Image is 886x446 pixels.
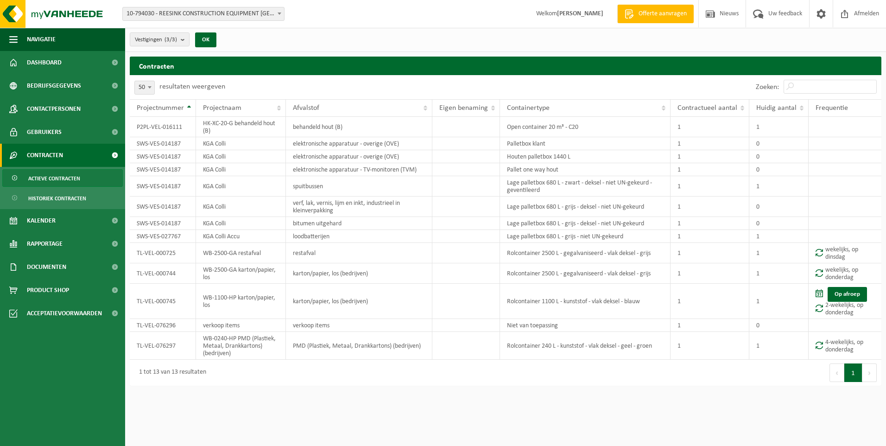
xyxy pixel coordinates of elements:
[135,81,154,94] span: 50
[749,137,809,150] td: 0
[862,363,877,382] button: Next
[286,284,432,319] td: karton/papier, los (bedrijven)
[130,243,196,263] td: TL-VEL-000725
[749,150,809,163] td: 0
[130,332,196,360] td: TL-VEL-076297
[130,319,196,332] td: TL-VEL-076296
[196,263,286,284] td: WB-2500-GA karton/papier, los
[123,7,284,20] span: 10-794030 - REESINK CONSTRUCTION EQUIPMENT BELGIUM BV - HAMME
[671,230,749,243] td: 1
[286,332,432,360] td: PMD (Plastiek, Metaal, Drankkartons) (bedrijven)
[196,163,286,176] td: KGA Colli
[671,197,749,217] td: 1
[196,217,286,230] td: KGA Colli
[749,117,809,137] td: 1
[286,117,432,137] td: behandeld hout (B)
[137,104,184,112] span: Projectnummer
[677,104,737,112] span: Contractueel aantal
[286,230,432,243] td: loodbatterijen
[286,197,432,217] td: verf, lak, vernis, lijm en inkt, industrieel in kleinverpakking
[507,104,550,112] span: Containertype
[286,217,432,230] td: bitumen uitgehard
[749,284,809,319] td: 1
[130,117,196,137] td: P2PL-VEL-016111
[500,243,671,263] td: Rolcontainer 2500 L - gegalvaniseerd - vlak deksel - grijs
[286,319,432,332] td: verkoop items
[134,364,206,381] div: 1 tot 13 van 13 resultaten
[27,28,56,51] span: Navigatie
[500,332,671,360] td: Rolcontainer 240 L - kunststof - vlak deksel - geel - groen
[557,10,603,17] strong: [PERSON_NAME]
[671,284,749,319] td: 1
[27,255,66,279] span: Documenten
[196,176,286,197] td: KGA Colli
[500,263,671,284] td: Rolcontainer 2500 L - gegalvaniseerd - vlak deksel - grijs
[293,104,319,112] span: Afvalstof
[500,163,671,176] td: Pallet one way hout
[500,150,671,163] td: Houten palletbox 1440 L
[159,83,225,90] label: resultaten weergeven
[135,33,177,47] span: Vestigingen
[500,176,671,197] td: Lage palletbox 680 L - zwart - deksel - niet UN-gekeurd - geventileerd
[500,230,671,243] td: Lage palletbox 680 L - grijs - niet UN-gekeurd
[286,243,432,263] td: restafval
[196,150,286,163] td: KGA Colli
[749,319,809,332] td: 0
[196,319,286,332] td: verkoop items
[671,137,749,150] td: 1
[816,104,848,112] span: Frequentie
[27,97,81,121] span: Contactpersonen
[809,243,881,263] td: wekelijks, op dinsdag
[671,319,749,332] td: 1
[203,104,241,112] span: Projectnaam
[756,104,797,112] span: Huidig aantal
[749,217,809,230] td: 0
[286,137,432,150] td: elektronische apparatuur - overige (OVE)
[749,197,809,217] td: 0
[130,176,196,197] td: SWS-VES-014187
[130,57,881,75] h2: Contracten
[2,169,123,187] a: Actieve contracten
[809,263,881,284] td: wekelijks, op donderdag
[500,137,671,150] td: Palletbox klant
[27,279,69,302] span: Product Shop
[196,230,286,243] td: KGA Colli Accu
[196,332,286,360] td: WB-0240-HP PMD (Plastiek, Metaal, Drankkartons) (bedrijven)
[756,83,779,91] label: Zoeken:
[130,32,190,46] button: Vestigingen(3/3)
[195,32,216,47] button: OK
[500,217,671,230] td: Lage palletbox 680 L - grijs - deksel - niet UN-gekeurd
[130,197,196,217] td: SWS-VES-014187
[27,74,81,97] span: Bedrijfsgegevens
[439,104,488,112] span: Eigen benaming
[749,263,809,284] td: 1
[165,37,177,43] count: (3/3)
[671,243,749,263] td: 1
[196,284,286,319] td: WB-1100-HP karton/papier, los
[500,319,671,332] td: Niet van toepassing
[671,217,749,230] td: 1
[196,117,286,137] td: HK-XC-20-G behandeld hout (B)
[27,144,63,167] span: Contracten
[130,217,196,230] td: SWS-VES-014187
[130,150,196,163] td: SWS-VES-014187
[671,176,749,197] td: 1
[671,163,749,176] td: 1
[27,121,62,144] span: Gebruikers
[749,176,809,197] td: 1
[27,51,62,74] span: Dashboard
[196,243,286,263] td: WB-2500-GA restafval
[844,363,862,382] button: 1
[828,287,867,302] a: Op afroep
[671,263,749,284] td: 1
[286,163,432,176] td: elektronische apparatuur - TV-monitoren (TVM)
[500,117,671,137] td: Open container 20 m³ - C20
[286,176,432,197] td: spuitbussen
[122,7,285,21] span: 10-794030 - REESINK CONSTRUCTION EQUIPMENT BELGIUM BV - HAMME
[130,263,196,284] td: TL-VEL-000744
[671,117,749,137] td: 1
[286,263,432,284] td: karton/papier, los (bedrijven)
[196,137,286,150] td: KGA Colli
[829,363,844,382] button: Previous
[749,163,809,176] td: 0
